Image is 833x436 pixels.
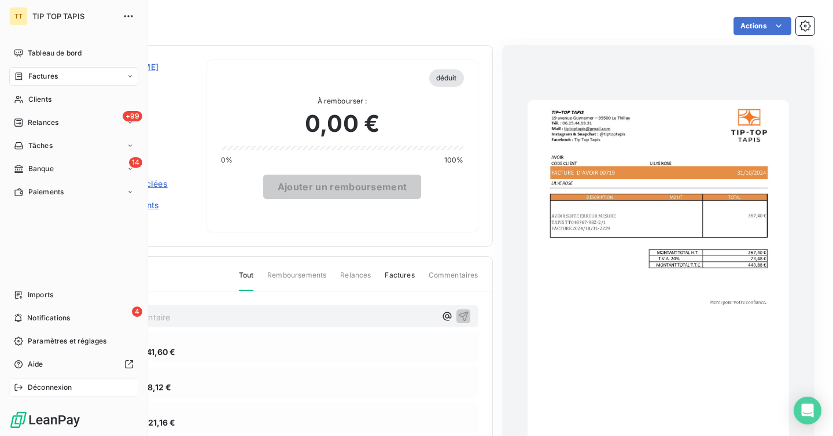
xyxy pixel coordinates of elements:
[28,382,72,393] span: Déconnexion
[28,290,53,300] span: Imports
[429,270,478,290] span: Commentaires
[444,155,464,165] span: 100%
[9,355,138,374] a: Aide
[221,96,464,106] span: À rembourser :
[28,164,54,174] span: Banque
[132,306,142,317] span: 4
[794,397,821,424] div: Open Intercom Messenger
[28,71,58,82] span: Factures
[263,175,422,199] button: Ajouter un remboursement
[429,69,464,87] span: déduit
[28,94,51,105] span: Clients
[9,7,28,25] div: TT
[340,270,371,290] span: Relances
[305,106,379,141] span: 0,00 €
[142,381,171,393] span: 78,12 €
[734,17,791,35] button: Actions
[385,270,414,290] span: Factures
[27,313,70,323] span: Notifications
[221,155,233,165] span: 0%
[28,141,53,151] span: Tâches
[239,270,254,291] span: Tout
[129,157,142,168] span: 14
[32,12,116,21] span: TIP TOP TAPIS
[28,336,106,346] span: Paramètres et réglages
[9,411,81,429] img: Logo LeanPay
[28,359,43,370] span: Aide
[28,187,64,197] span: Paiements
[142,416,175,428] span: 221,16 €
[267,270,326,290] span: Remboursements
[123,111,142,121] span: +99
[142,346,175,358] span: 141,60 €
[28,117,58,128] span: Relances
[28,48,82,58] span: Tableau de bord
